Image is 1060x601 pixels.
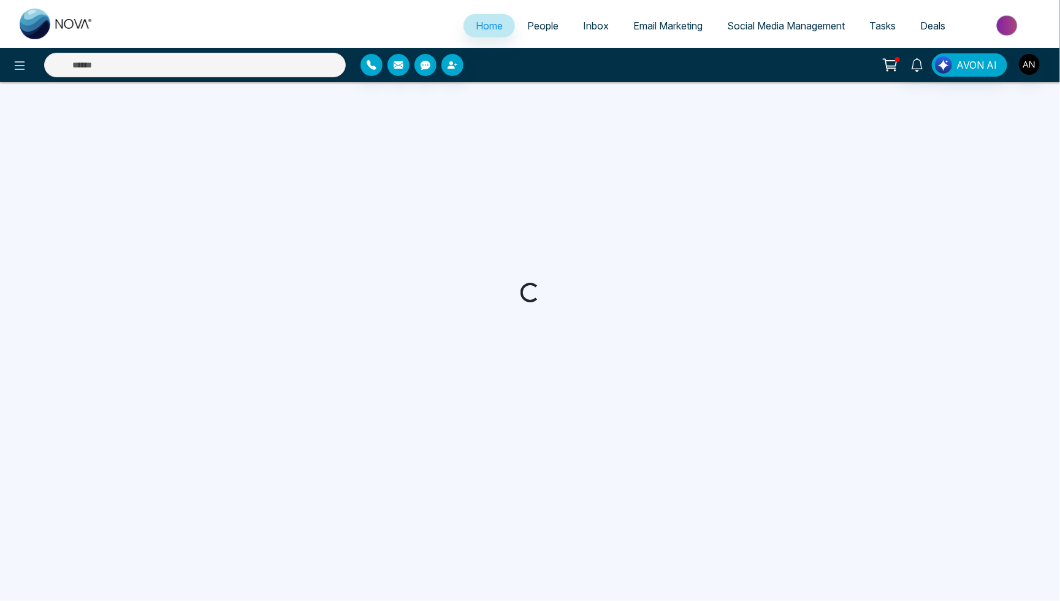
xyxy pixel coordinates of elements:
span: People [527,20,559,32]
span: Email Marketing [633,20,703,32]
span: AVON AI [956,58,997,72]
a: Inbox [571,14,621,37]
a: Email Marketing [621,14,715,37]
span: Inbox [583,20,609,32]
a: Home [463,14,515,37]
a: Deals [908,14,958,37]
a: Social Media Management [715,14,857,37]
a: Tasks [857,14,908,37]
a: People [515,14,571,37]
img: Nova CRM Logo [20,9,93,39]
span: Home [476,20,503,32]
button: AVON AI [932,53,1007,77]
span: Deals [920,20,945,32]
img: User Avatar [1019,54,1040,75]
img: Market-place.gif [964,12,1053,39]
span: Social Media Management [727,20,845,32]
img: Lead Flow [935,56,952,74]
span: Tasks [869,20,896,32]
